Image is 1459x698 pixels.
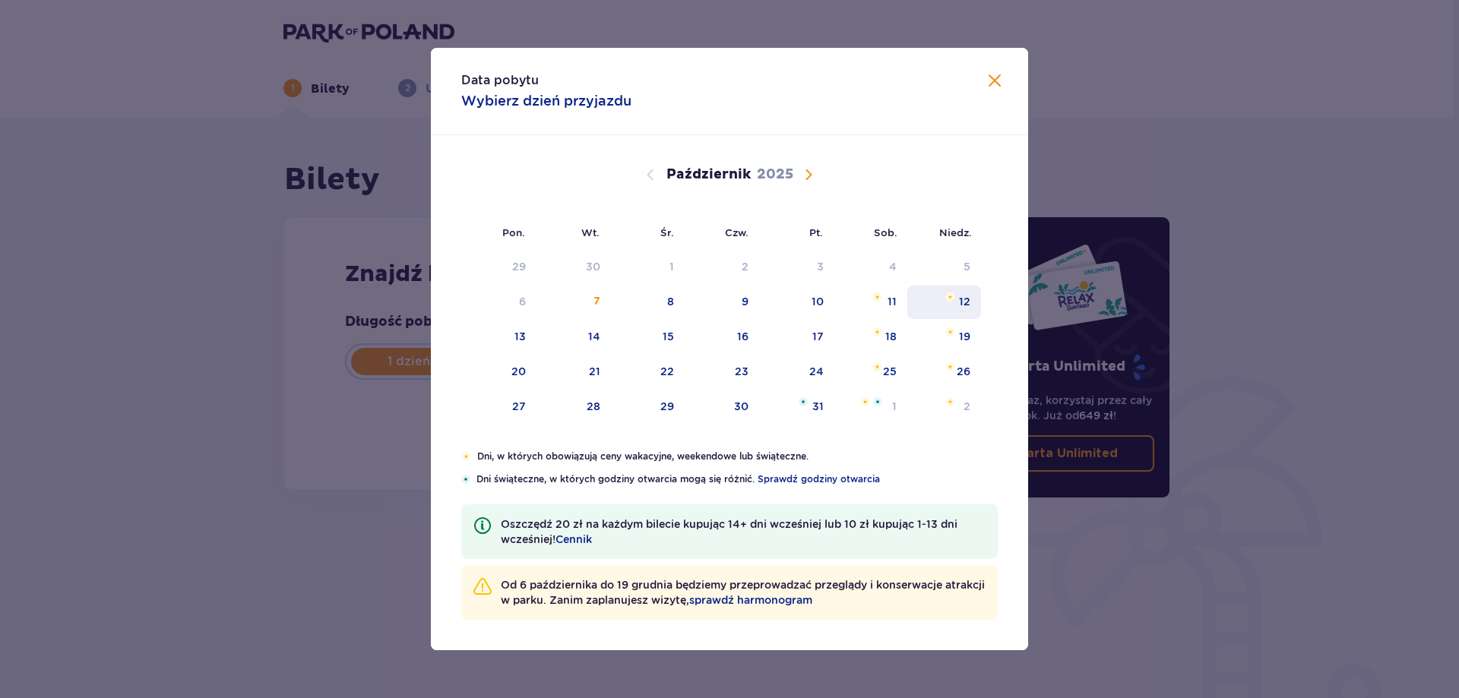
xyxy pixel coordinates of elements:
small: Wt. [581,226,600,238]
div: 14 [588,329,600,344]
td: Data niedostępna. sobota, 4 października 2025 [834,251,908,284]
div: 13 [514,329,526,344]
td: Data niedostępna. piątek, 3 października 2025 [759,251,834,284]
div: 11 [888,294,897,309]
td: piątek, 24 października 2025 [759,355,834,389]
div: 8 [667,294,674,309]
td: wtorek, 21 października 2025 [536,355,612,389]
p: Dni, w których obowiązują ceny wakacyjne, weekendowe lub świąteczne. [477,450,998,463]
div: 29 [512,259,526,274]
td: czwartek, 16 października 2025 [685,321,760,354]
img: Pomarańczowa gwiazdka [872,362,882,371]
div: 27 [512,399,526,414]
div: 3 [817,259,824,274]
p: Wybierz dzień przyjazdu [461,92,631,110]
div: 30 [734,399,748,414]
div: 24 [809,364,824,379]
img: Pomarańczowa gwiazdka [945,362,955,371]
div: 9 [742,294,748,309]
td: sobota, 1 listopada 2025 [834,390,908,424]
td: Data niedostępna. poniedziałek, 6 października 2025 [461,286,536,319]
div: 22 [660,364,674,379]
td: sobota, 25 października 2025 [834,355,908,389]
td: poniedziałek, 20 października 2025 [461,355,536,389]
a: Cennik [555,532,592,547]
td: niedziela, 19 października 2025 [907,321,981,354]
img: Pomarańczowa gwiazdka [945,292,955,302]
div: 18 [885,329,897,344]
td: Data niedostępna. poniedziałek, 29 września 2025 [461,251,536,284]
a: sprawdź harmonogram [689,592,812,608]
div: 7 [593,294,600,309]
td: środa, 29 października 2025 [611,390,685,424]
img: Niebieska gwiazdka [799,397,808,406]
td: piątek, 10 października 2025 [759,286,834,319]
td: poniedziałek, 27 października 2025 [461,390,536,424]
img: Pomarańczowa gwiazdka [872,292,882,302]
p: Data pobytu [461,72,539,89]
img: Pomarańczowa gwiazdka [461,452,471,461]
img: Pomarańczowa gwiazdka [945,397,955,406]
button: Poprzedni miesiąc [641,166,660,184]
img: Pomarańczowa gwiazdka [860,397,870,406]
a: Sprawdź godziny otwarcia [758,472,880,486]
div: 28 [587,399,600,414]
td: środa, 8 października 2025 [611,286,685,319]
div: 29 [660,399,674,414]
td: Data niedostępna. niedziela, 5 października 2025 [907,251,981,284]
td: środa, 22 października 2025 [611,355,685,389]
td: czwartek, 9 października 2025 [685,286,760,319]
div: 30 [586,259,600,274]
div: 25 [883,364,897,379]
div: 21 [589,364,600,379]
div: 19 [959,329,970,344]
small: Pon. [502,226,525,238]
div: 12 [959,294,970,309]
td: wtorek, 28 października 2025 [536,390,612,424]
td: sobota, 11 października 2025 [834,286,908,319]
small: Niedz. [939,226,972,238]
small: Śr. [660,226,674,238]
p: Październik [666,166,751,184]
td: czwartek, 30 października 2025 [685,390,760,424]
td: niedziela, 12 października 2025 [907,286,981,319]
div: 26 [957,364,970,379]
div: 16 [737,329,748,344]
td: poniedziałek, 13 października 2025 [461,321,536,354]
button: Zamknij [986,72,1004,91]
p: Dni świąteczne, w których godziny otwarcia mogą się różnić. [476,472,998,486]
td: Data niedostępna. środa, 1 października 2025 [611,251,685,284]
td: niedziela, 26 października 2025 [907,355,981,389]
small: Sob. [874,226,897,238]
td: czwartek, 23 października 2025 [685,355,760,389]
div: 5 [964,259,970,274]
div: 4 [889,259,897,274]
div: 20 [511,364,526,379]
td: piątek, 31 października 2025 [759,390,834,424]
td: Data niedostępna. wtorek, 30 września 2025 [536,251,612,284]
div: 17 [812,329,824,344]
p: Oszczędź 20 zł na każdym bilecie kupując 14+ dni wcześniej lub 10 zł kupując 1-13 dni wcześniej! [501,516,986,547]
img: Pomarańczowa gwiazdka [872,327,882,336]
div: 1 [669,259,674,274]
td: niedziela, 2 listopada 2025 [907,390,981,424]
p: 2025 [757,166,793,184]
div: 23 [735,364,748,379]
img: Pomarańczowa gwiazdka [945,327,955,336]
td: Data niedostępna. czwartek, 2 października 2025 [685,251,760,284]
td: wtorek, 14 października 2025 [536,321,612,354]
button: Następny miesiąc [799,166,818,184]
p: Od 6 października do 19 grudnia będziemy przeprowadzać przeglądy i konserwacje atrakcji w parku. ... [501,577,986,608]
small: Pt. [809,226,823,238]
div: 6 [519,294,526,309]
td: sobota, 18 października 2025 [834,321,908,354]
div: 31 [812,399,824,414]
small: Czw. [725,226,748,238]
div: 1 [892,399,897,414]
td: piątek, 17 października 2025 [759,321,834,354]
div: 2 [742,259,748,274]
div: 15 [663,329,674,344]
